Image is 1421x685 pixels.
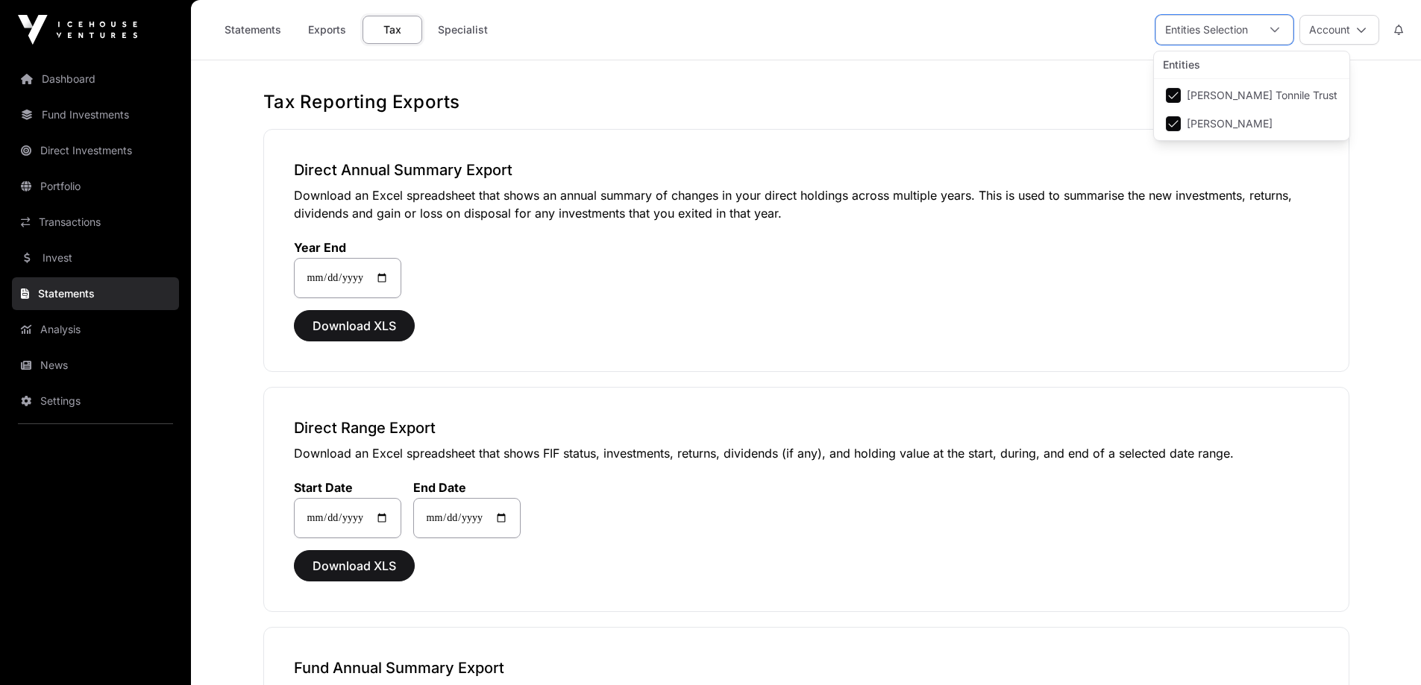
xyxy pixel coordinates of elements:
h1: Tax Reporting Exports [263,90,1349,114]
button: Download XLS [294,550,415,581]
a: Settings [12,385,179,417]
span: Download XLS [313,317,396,335]
label: End Date [413,480,521,495]
h3: Fund Annual Summary Export [294,657,1319,678]
p: Download an Excel spreadsheet that shows an annual summary of changes in your direct holdings acr... [294,186,1319,222]
a: News [12,349,179,382]
div: Entities [1154,51,1349,79]
button: Download XLS [294,310,415,341]
a: Analysis [12,313,179,346]
a: Statements [215,16,291,44]
li: Presley Tonnile Trust [1157,82,1346,109]
span: Download XLS [313,557,396,575]
a: Specialist [428,16,498,44]
a: Statements [12,277,179,310]
label: Start Date [294,480,401,495]
a: Tax [363,16,422,44]
ul: Option List [1154,79,1349,140]
h3: Direct Range Export [294,417,1319,438]
a: Dashboard [12,63,179,95]
h3: Direct Annual Summary Export [294,160,1319,180]
label: Year End [294,240,401,255]
a: Invest [12,242,179,274]
a: Transactions [12,206,179,239]
a: Portfolio [12,170,179,203]
img: Icehouse Ventures Logo [18,15,137,45]
button: Account [1299,15,1379,45]
span: [PERSON_NAME] Tonnile Trust [1187,90,1337,101]
a: Direct Investments [12,134,179,167]
a: Fund Investments [12,98,179,131]
li: Nicole Tonnille Edgerton [1157,110,1346,137]
a: Exports [297,16,357,44]
p: Download an Excel spreadsheet that shows FIF status, investments, returns, dividends (if any), an... [294,444,1319,462]
span: [PERSON_NAME] [1187,119,1273,129]
div: Entities Selection [1156,16,1257,44]
iframe: Chat Widget [1346,613,1421,685]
